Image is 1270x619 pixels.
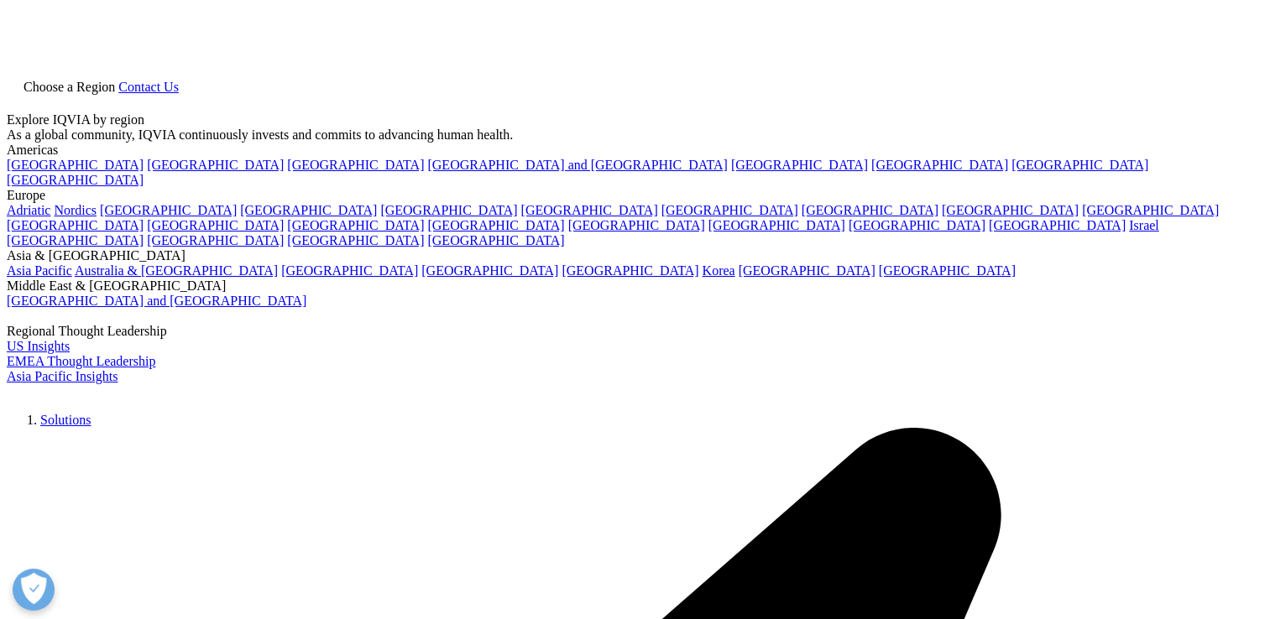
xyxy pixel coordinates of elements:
[100,203,237,217] a: [GEOGRAPHIC_DATA]
[802,203,938,217] a: [GEOGRAPHIC_DATA]
[7,188,1263,203] div: Europe
[147,158,284,172] a: [GEOGRAPHIC_DATA]
[427,218,564,232] a: [GEOGRAPHIC_DATA]
[989,218,1126,232] a: [GEOGRAPHIC_DATA]
[731,158,868,172] a: [GEOGRAPHIC_DATA]
[7,324,1263,339] div: Regional Thought Leadership
[849,218,985,232] a: [GEOGRAPHIC_DATA]
[147,233,284,247] a: [GEOGRAPHIC_DATA]
[568,218,705,232] a: [GEOGRAPHIC_DATA]
[54,203,97,217] a: Nordics
[287,218,424,232] a: [GEOGRAPHIC_DATA]
[7,233,144,247] a: [GEOGRAPHIC_DATA]
[118,80,179,94] a: Contact Us
[147,218,284,232] a: [GEOGRAPHIC_DATA]
[24,80,115,94] span: Choose a Region
[427,158,727,172] a: [GEOGRAPHIC_DATA] and [GEOGRAPHIC_DATA]
[703,263,735,278] a: Korea
[739,263,875,278] a: [GEOGRAPHIC_DATA]
[708,218,845,232] a: [GEOGRAPHIC_DATA]
[1129,218,1159,232] a: Israel
[521,203,658,217] a: [GEOGRAPHIC_DATA]
[287,233,424,247] a: [GEOGRAPHIC_DATA]
[427,233,564,247] a: [GEOGRAPHIC_DATA]
[7,339,70,353] a: US Insights
[421,263,558,278] a: [GEOGRAPHIC_DATA]
[1082,203,1219,217] a: [GEOGRAPHIC_DATA]
[7,112,1263,127] div: Explore IQVIA by region
[287,158,424,172] a: [GEOGRAPHIC_DATA]
[240,203,377,217] a: [GEOGRAPHIC_DATA]
[281,263,418,278] a: [GEOGRAPHIC_DATA]
[661,203,798,217] a: [GEOGRAPHIC_DATA]
[942,203,1079,217] a: [GEOGRAPHIC_DATA]
[7,218,144,232] a: [GEOGRAPHIC_DATA]
[7,203,50,217] a: Adriatic
[380,203,517,217] a: [GEOGRAPHIC_DATA]
[7,294,306,308] a: [GEOGRAPHIC_DATA] and [GEOGRAPHIC_DATA]
[7,143,1263,158] div: Americas
[13,569,55,611] button: Abrir preferências
[7,173,144,187] a: [GEOGRAPHIC_DATA]
[7,158,144,172] a: [GEOGRAPHIC_DATA]
[1011,158,1148,172] a: [GEOGRAPHIC_DATA]
[7,354,155,368] a: EMEA Thought Leadership
[7,263,72,278] a: Asia Pacific
[562,263,698,278] a: [GEOGRAPHIC_DATA]
[7,248,1263,263] div: Asia & [GEOGRAPHIC_DATA]
[7,278,1263,294] div: Middle East & [GEOGRAPHIC_DATA]
[40,413,91,427] a: Solutions
[7,127,1263,143] div: As a global community, IQVIA continuously invests and commits to advancing human health.
[75,263,278,278] a: Australia & [GEOGRAPHIC_DATA]
[879,263,1016,278] a: [GEOGRAPHIC_DATA]
[7,369,118,383] a: Asia Pacific Insights
[871,158,1008,172] a: [GEOGRAPHIC_DATA]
